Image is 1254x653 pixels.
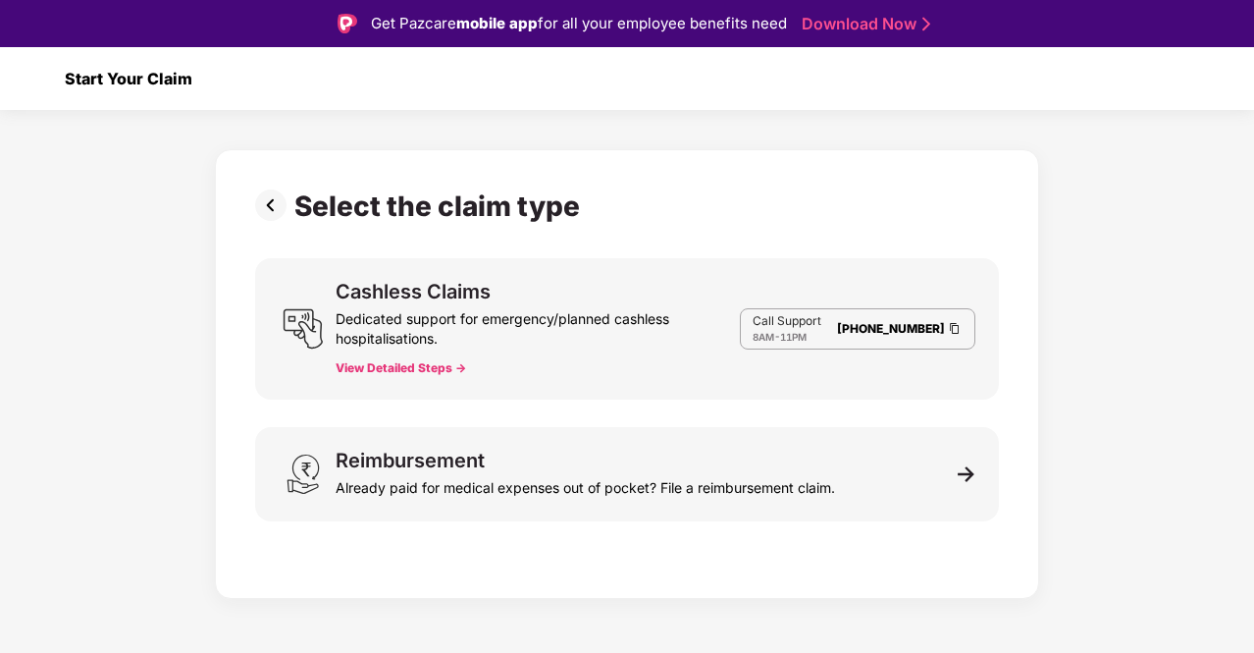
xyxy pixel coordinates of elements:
div: Select the claim type [294,190,588,223]
span: 8AM [753,331,774,343]
img: Clipboard Icon [947,320,963,337]
img: Stroke [922,14,930,34]
div: Dedicated support for emergency/planned cashless hospitalisations. [336,301,740,349]
button: View Detailed Steps -> [336,360,466,376]
div: Already paid for medical expenses out of pocket? File a reimbursement claim. [336,470,835,498]
span: 11PM [780,331,807,343]
div: Reimbursement [336,451,485,470]
div: Get Pazcare for all your employee benefits need [371,12,787,35]
img: svg+xml;base64,PHN2ZyB3aWR0aD0iMTEiIGhlaWdodD0iMTEiIHZpZXdCb3g9IjAgMCAxMSAxMSIgZmlsbD0ibm9uZSIgeG... [958,465,975,483]
img: svg+xml;base64,PHN2ZyBpZD0iUHJldi0zMngzMiIgeG1sbnM9Imh0dHA6Ly93d3cudzMub3JnLzIwMDAvc3ZnIiB3aWR0aD... [255,190,294,221]
img: svg+xml;base64,PHN2ZyB3aWR0aD0iMjQiIGhlaWdodD0iMjUiIHZpZXdCb3g9IjAgMCAyNCAyNSIgZmlsbD0ibm9uZSIgeG... [283,308,324,350]
strong: mobile app [456,14,538,32]
div: Start Your Claim [53,69,192,88]
img: svg+xml;base64,PHN2ZyB3aWR0aD0iMjQiIGhlaWdodD0iMzEiIHZpZXdCb3g9IjAgMCAyNCAzMSIgZmlsbD0ibm9uZSIgeG... [283,454,324,495]
div: Cashless Claims [336,282,491,301]
a: Download Now [802,14,924,34]
img: Logo [338,14,357,33]
p: Call Support [753,313,821,329]
a: [PHONE_NUMBER] [837,321,945,336]
div: - [753,329,821,345]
